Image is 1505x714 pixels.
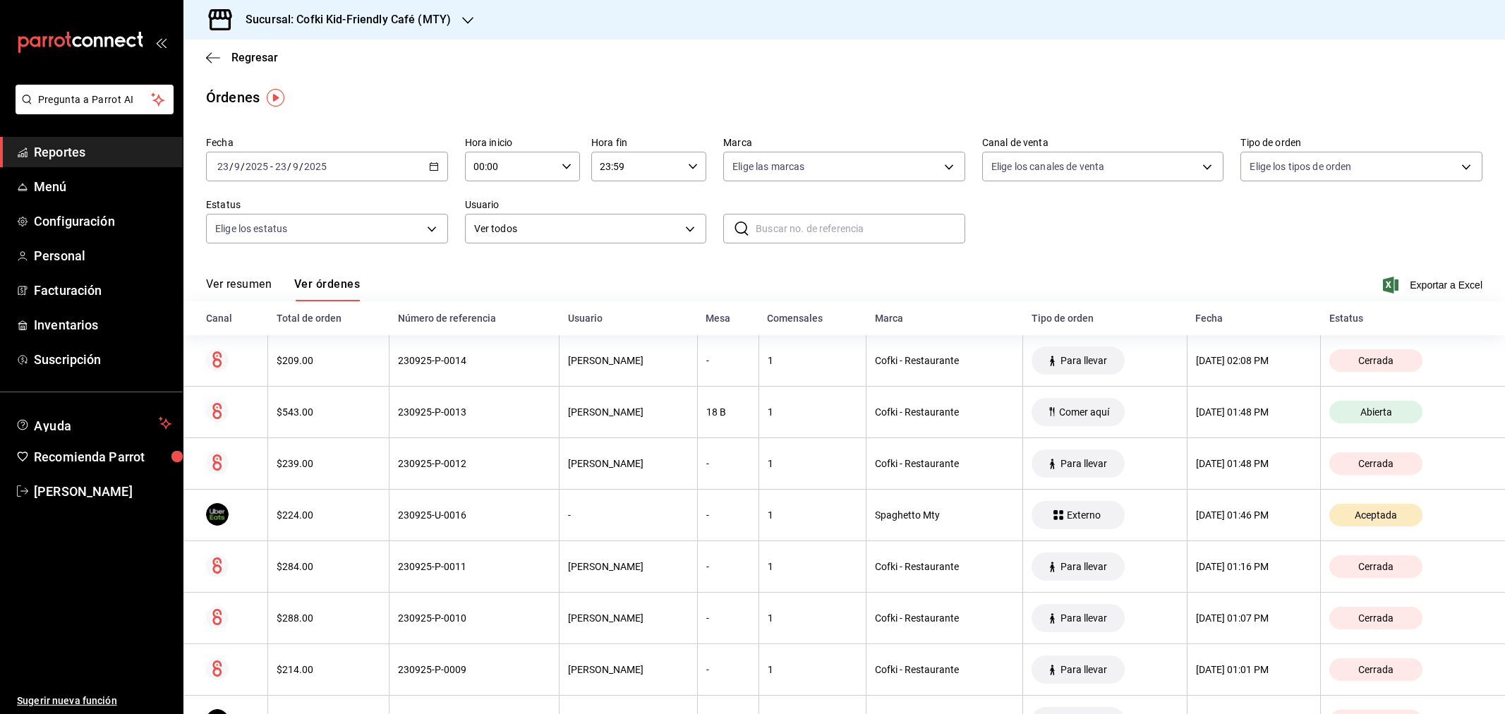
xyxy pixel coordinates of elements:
[706,458,750,469] div: -
[277,355,380,366] div: $209.00
[206,277,360,301] div: navigation tabs
[294,277,360,301] button: Ver órdenes
[1196,664,1312,675] div: [DATE] 01:01 PM
[206,200,448,210] label: Estatus
[875,664,1014,675] div: Cofki - Restaurante
[568,612,688,624] div: [PERSON_NAME]
[756,214,965,243] input: Buscar no. de referencia
[303,161,327,172] input: ----
[34,246,171,265] span: Personal
[1353,355,1399,366] span: Cerrada
[398,313,551,324] div: Número de referencia
[38,92,152,107] span: Pregunta a Parrot AI
[277,313,381,324] div: Total de orden
[206,87,260,108] div: Órdenes
[234,11,451,28] h3: Sucursal: Cofki Kid-Friendly Café (MTY)
[155,37,167,48] button: open_drawer_menu
[1196,561,1312,572] div: [DATE] 01:16 PM
[875,406,1014,418] div: Cofki - Restaurante
[398,612,550,624] div: 230925-P-0010
[875,458,1014,469] div: Cofki - Restaurante
[1032,313,1178,324] div: Tipo de orden
[299,161,303,172] span: /
[706,406,750,418] div: 18 B
[706,509,750,521] div: -
[723,138,965,147] label: Marca
[277,664,380,675] div: $214.00
[767,313,857,324] div: Comensales
[1355,406,1398,418] span: Abierta
[568,509,688,521] div: -
[706,561,750,572] div: -
[398,355,550,366] div: 230925-P-0014
[34,281,171,300] span: Facturación
[1250,159,1351,174] span: Elige los tipos de orden
[706,612,750,624] div: -
[287,161,291,172] span: /
[875,561,1014,572] div: Cofki - Restaurante
[277,458,380,469] div: $239.00
[732,159,804,174] span: Elige las marcas
[474,222,681,236] span: Ver todos
[277,612,380,624] div: $288.00
[398,406,550,418] div: 230925-P-0013
[1055,458,1113,469] span: Para llevar
[34,415,153,432] span: Ayuda
[706,355,750,366] div: -
[217,161,229,172] input: --
[768,458,857,469] div: 1
[1196,355,1312,366] div: [DATE] 02:08 PM
[568,561,688,572] div: [PERSON_NAME]
[706,664,750,675] div: -
[1195,313,1312,324] div: Fecha
[768,612,857,624] div: 1
[1196,509,1312,521] div: [DATE] 01:46 PM
[34,212,171,231] span: Configuración
[465,200,707,210] label: Usuario
[1053,406,1115,418] span: Comer aquí
[34,350,171,369] span: Suscripción
[1240,138,1482,147] label: Tipo de orden
[277,561,380,572] div: $284.00
[568,406,688,418] div: [PERSON_NAME]
[1353,612,1399,624] span: Cerrada
[16,85,174,114] button: Pregunta a Parrot AI
[1386,277,1482,294] span: Exportar a Excel
[1349,509,1403,521] span: Aceptada
[568,458,688,469] div: [PERSON_NAME]
[398,509,550,521] div: 230925-U-0016
[292,161,299,172] input: --
[229,161,234,172] span: /
[215,222,287,236] span: Elige los estatus
[1353,458,1399,469] span: Cerrada
[568,313,689,324] div: Usuario
[1196,612,1312,624] div: [DATE] 01:07 PM
[34,315,171,334] span: Inventarios
[982,138,1224,147] label: Canal de venta
[768,561,857,572] div: 1
[245,161,269,172] input: ----
[591,138,706,147] label: Hora fin
[768,664,857,675] div: 1
[206,138,448,147] label: Fecha
[991,159,1104,174] span: Elige los canales de venta
[1055,612,1113,624] span: Para llevar
[1353,664,1399,675] span: Cerrada
[34,482,171,501] span: [PERSON_NAME]
[206,277,272,301] button: Ver resumen
[17,694,171,708] span: Sugerir nueva función
[267,89,284,107] img: Tooltip marker
[34,447,171,466] span: Recomienda Parrot
[270,161,273,172] span: -
[34,177,171,196] span: Menú
[274,161,287,172] input: --
[1196,406,1312,418] div: [DATE] 01:48 PM
[875,313,1015,324] div: Marca
[398,458,550,469] div: 230925-P-0012
[398,664,550,675] div: 230925-P-0009
[34,143,171,162] span: Reportes
[398,561,550,572] div: 230925-P-0011
[206,313,260,324] div: Canal
[768,509,857,521] div: 1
